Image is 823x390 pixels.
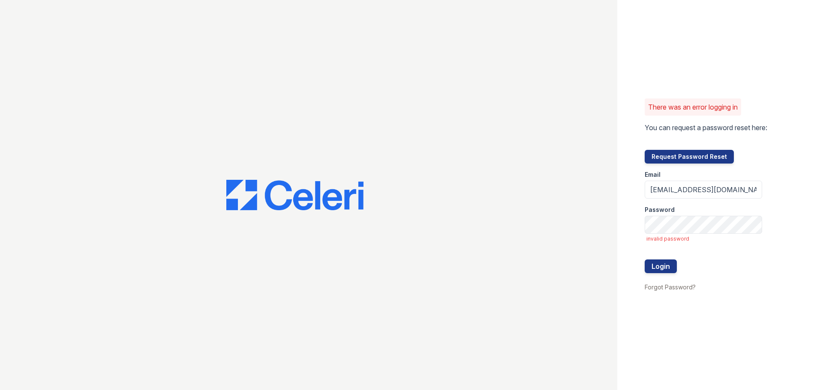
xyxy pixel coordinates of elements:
[645,122,767,133] p: You can request a password reset here:
[645,150,734,164] button: Request Password Reset
[645,205,675,214] label: Password
[646,235,762,242] span: invalid password
[226,180,363,211] img: CE_Logo_Blue-a8612792a0a2168367f1c8372b55b34899dd931a85d93a1a3d3e32e68fde9ad4.png
[645,259,677,273] button: Login
[648,102,738,112] p: There was an error logging in
[645,170,661,179] label: Email
[645,283,696,291] a: Forgot Password?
